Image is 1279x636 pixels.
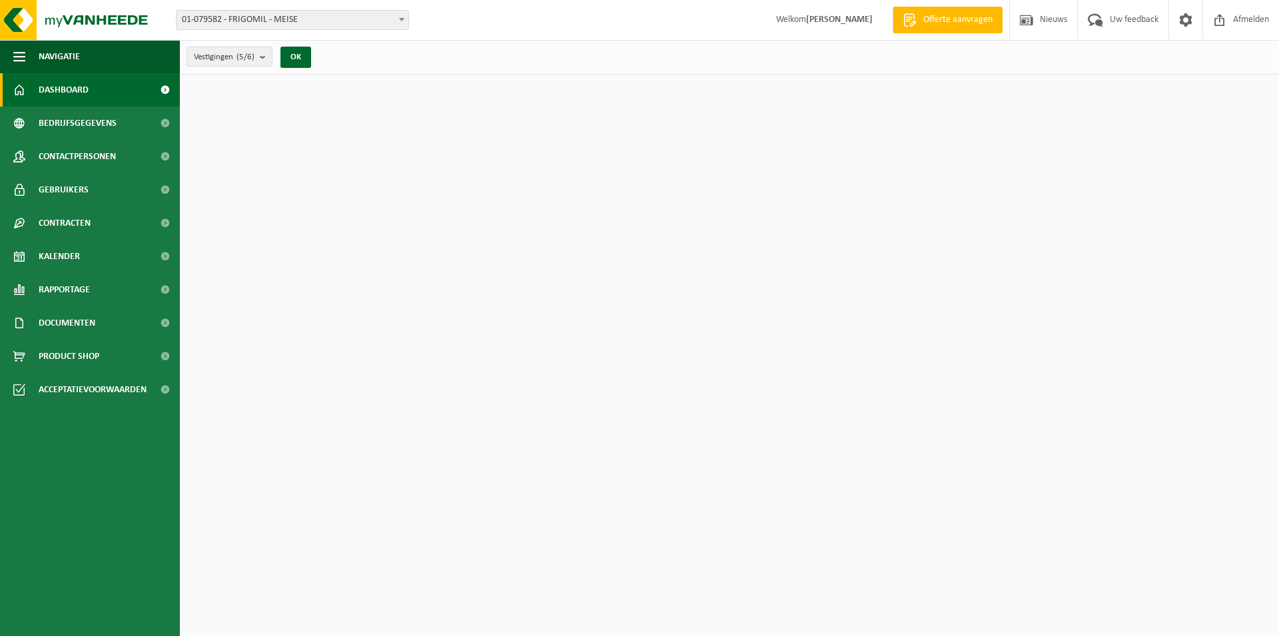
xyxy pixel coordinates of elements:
[39,40,80,73] span: Navigatie
[236,53,254,61] count: (5/6)
[39,306,95,340] span: Documenten
[280,47,311,68] button: OK
[176,10,409,30] span: 01-079582 - FRIGOMIL - MEISE
[39,73,89,107] span: Dashboard
[893,7,1003,33] a: Offerte aanvragen
[39,340,99,373] span: Product Shop
[187,47,272,67] button: Vestigingen(5/6)
[39,373,147,406] span: Acceptatievoorwaarden
[39,240,80,273] span: Kalender
[806,15,873,25] strong: [PERSON_NAME]
[920,13,996,27] span: Offerte aanvragen
[194,47,254,67] span: Vestigingen
[39,140,116,173] span: Contactpersonen
[39,107,117,140] span: Bedrijfsgegevens
[39,206,91,240] span: Contracten
[177,11,408,29] span: 01-079582 - FRIGOMIL - MEISE
[39,273,90,306] span: Rapportage
[39,173,89,206] span: Gebruikers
